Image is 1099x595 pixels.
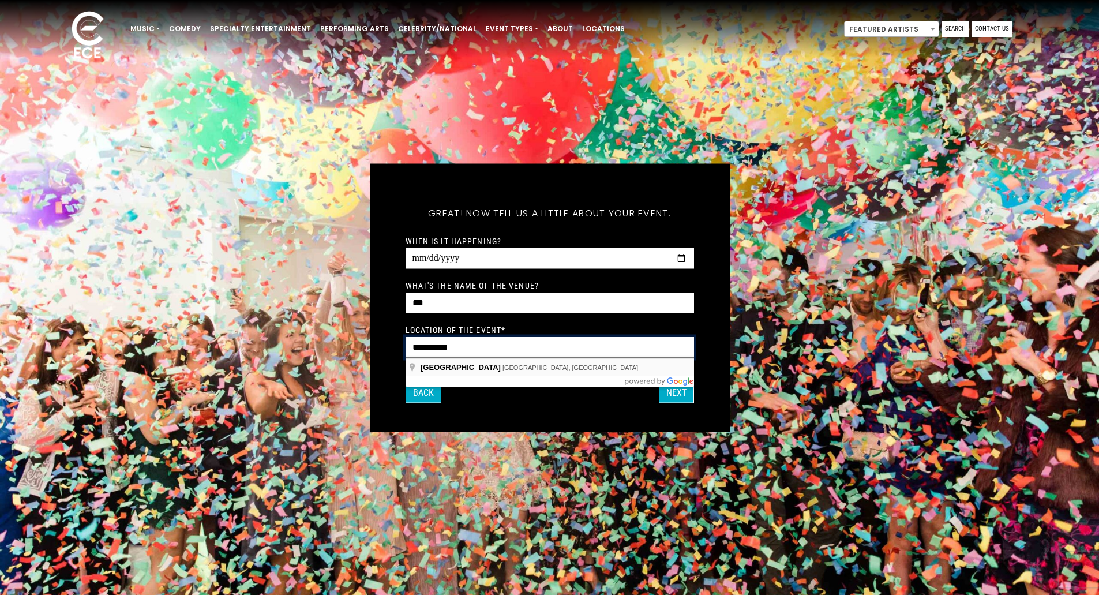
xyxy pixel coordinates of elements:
[406,192,694,234] h5: Great! Now tell us a little about your event.
[972,21,1012,37] a: Contact Us
[502,364,638,371] span: [GEOGRAPHIC_DATA], [GEOGRAPHIC_DATA]
[659,382,694,403] button: Next
[577,19,629,39] a: Locations
[164,19,205,39] a: Comedy
[59,8,117,64] img: ece_new_logo_whitev2-1.png
[844,21,939,37] span: Featured Artists
[205,19,316,39] a: Specialty Entertainment
[543,19,577,39] a: About
[406,324,506,335] label: Location of the event
[406,280,539,290] label: What's the name of the venue?
[406,235,502,246] label: When is it happening?
[406,382,441,403] button: Back
[481,19,543,39] a: Event Types
[845,21,939,38] span: Featured Artists
[421,363,501,372] span: [GEOGRAPHIC_DATA]
[316,19,393,39] a: Performing Arts
[393,19,481,39] a: Celebrity/National
[126,19,164,39] a: Music
[942,21,969,37] a: Search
